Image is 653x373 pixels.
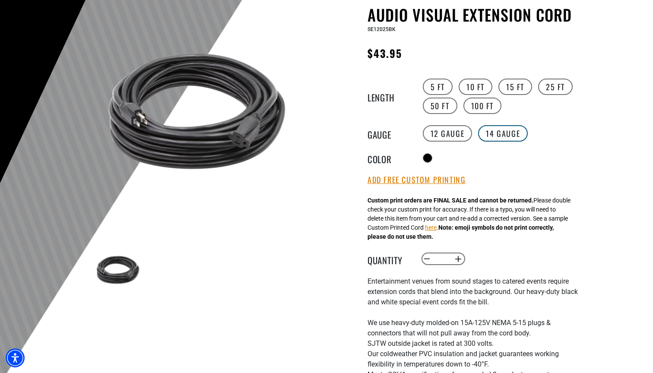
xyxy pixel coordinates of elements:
[478,125,528,142] label: 14 Gauge
[93,245,143,295] img: black
[423,125,472,142] label: 12 Gauge
[368,26,396,32] span: SE12025BK
[538,79,573,95] label: 25 FT
[368,318,579,338] li: We use heavy-duty molded-on 15A-125V NEMA 5-15 plugs & connectors that will not pull away from th...
[425,223,437,232] button: here
[368,253,411,265] label: Quantity
[368,175,466,185] button: Add Free Custom Printing
[368,338,579,349] li: SJTW outside jacket is rated at 300 volts.
[368,349,579,370] li: Our coldweather PVC insulation and jacket guarantees working flexibility in temperatures down to ...
[368,196,571,241] div: Please double check your custom print for accuracy. If there is a typo, you will need to delete t...
[368,224,554,240] strong: Note: emoji symbols do not print correctly, please do not use them.
[423,98,457,114] label: 50 FT
[459,79,492,95] label: 10 FT
[498,79,532,95] label: 15 FT
[368,6,579,24] h1: Audio Visual Extension Cord
[463,98,502,114] label: 100 FT
[368,197,533,204] strong: Custom print orders are FINAL SALE and cannot be returned.
[368,91,411,102] legend: Length
[6,348,25,367] div: Accessibility Menu
[368,152,411,164] legend: Color
[368,45,402,61] span: $43.95
[93,7,301,215] img: black
[368,128,411,139] legend: Gauge
[423,79,453,95] label: 5 FT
